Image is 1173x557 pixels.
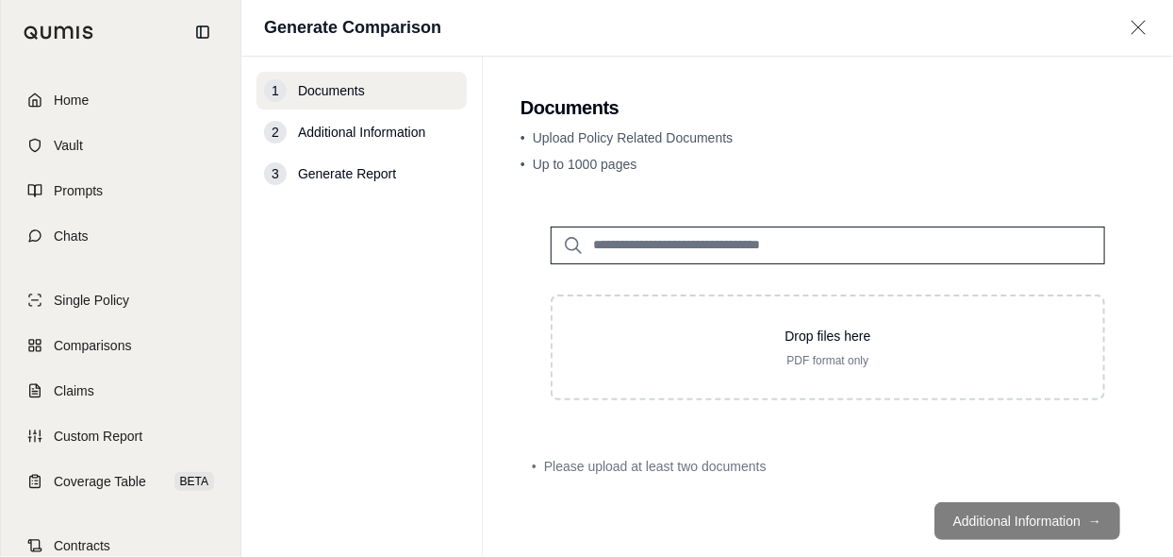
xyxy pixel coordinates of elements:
span: Comparisons [54,336,131,355]
span: Documents [298,81,365,100]
div: 3 [264,162,287,185]
span: • [520,130,525,145]
span: BETA [174,472,214,491]
a: Vault [12,125,229,166]
a: Custom Report [12,415,229,457]
p: PDF format only [583,353,1073,368]
span: Custom Report [54,427,142,446]
div: 1 [264,79,287,102]
img: Qumis Logo [24,25,94,40]
span: Single Policy [54,291,129,310]
a: Single Policy [12,279,229,321]
span: Coverage Table [54,472,146,491]
a: Claims [12,370,229,412]
span: Upload Policy Related Documents [533,130,733,145]
a: Chats [12,215,229,257]
a: Comparisons [12,325,229,366]
span: Home [54,91,89,110]
span: • [520,157,525,172]
h2: Documents [520,94,1135,121]
button: Collapse sidebar [188,17,218,47]
span: Prompts [54,181,103,200]
h1: Generate Comparison [264,14,441,41]
span: Chats [54,227,89,245]
span: Additional Information [298,123,425,142]
a: Coverage TableBETA [12,461,229,502]
span: Contracts [54,536,110,555]
span: Vault [54,136,83,155]
div: 2 [264,121,287,143]
span: • [532,457,537,476]
span: Claims [54,381,94,400]
span: Please upload at least two documents [544,457,767,476]
span: Generate Report [298,164,396,183]
a: Home [12,79,229,121]
a: Prompts [12,170,229,211]
span: Up to 1000 pages [533,157,637,172]
p: Drop files here [583,327,1073,346]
